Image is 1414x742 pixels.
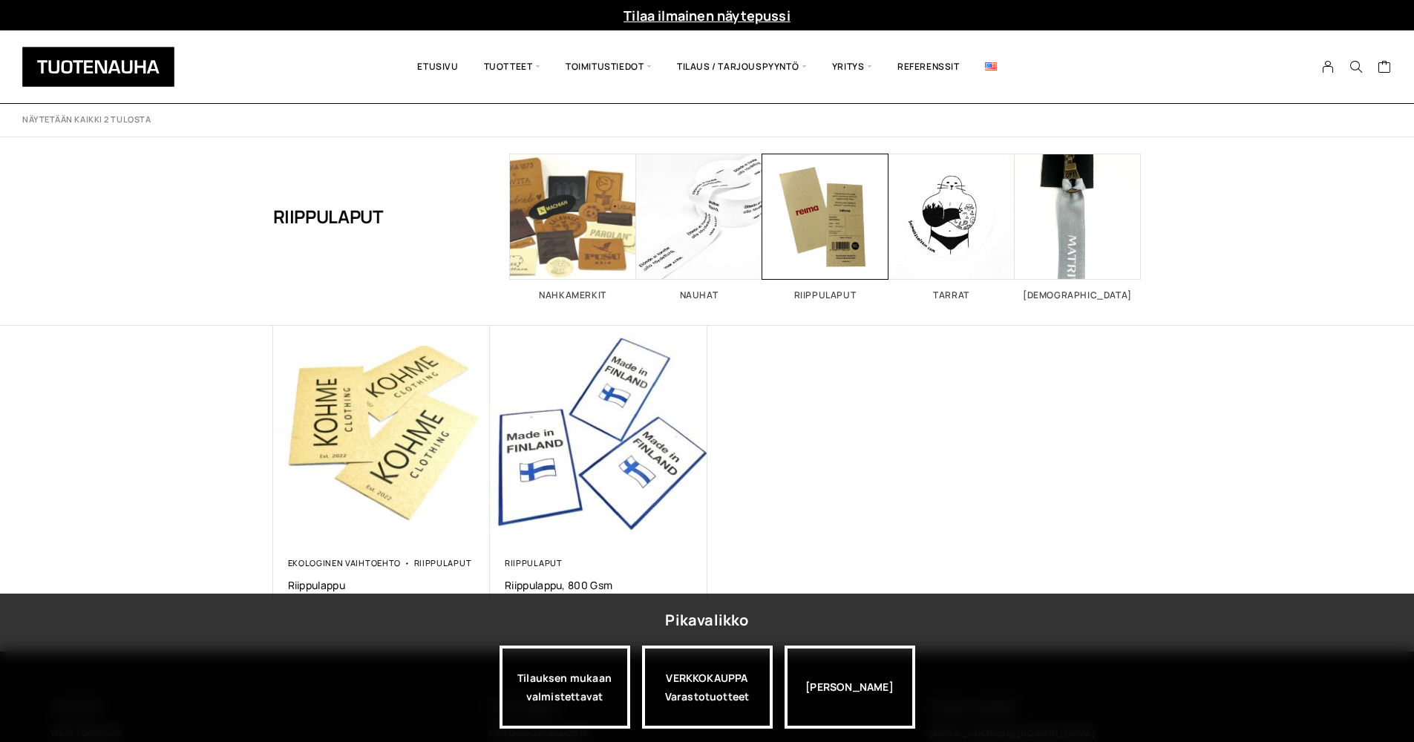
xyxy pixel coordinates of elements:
[414,557,472,568] a: Riippulaput
[500,646,630,729] a: Tilauksen mukaan valmistettavat
[665,607,748,634] div: Pikavalikko
[471,42,553,92] span: Tuotteet
[22,47,174,87] img: Tuotenauha Oy
[623,7,791,24] a: Tilaa ilmainen näytepussi
[664,42,819,92] span: Tilaus / Tarjouspyyntö
[505,557,563,568] a: Riippulaput
[636,154,762,300] a: Visit product category Nauhat
[510,291,636,300] h2: Nahkamerkit
[636,291,762,300] h2: Nauhat
[819,42,885,92] span: Yritys
[985,62,997,70] img: English
[785,646,915,729] div: [PERSON_NAME]
[273,154,384,280] h1: Riippulaput
[762,154,888,300] a: Visit product category Riippulaput
[510,154,636,300] a: Visit product category Nahkamerkit
[885,42,972,92] a: Referenssit
[642,646,773,729] a: VERKKOKAUPPAVarastotuotteet
[1015,291,1141,300] h2: [DEMOGRAPHIC_DATA]
[1015,154,1141,300] a: Visit product category Vedin
[642,646,773,729] div: VERKKOKAUPPA Varastotuotteet
[405,42,471,92] a: Etusivu
[22,114,151,125] p: Näytetään kaikki 2 tulosta
[762,291,888,300] h2: Riippulaput
[1342,60,1370,73] button: Search
[553,42,664,92] span: Toimitustiedot
[288,557,401,568] a: Ekologinen vaihtoehto
[888,291,1015,300] h2: Tarrat
[1378,59,1392,77] a: Cart
[1314,60,1343,73] a: My Account
[505,578,693,592] a: Riippulappu, 800 gsm
[888,154,1015,300] a: Visit product category Tarrat
[288,578,476,592] a: Riippulappu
